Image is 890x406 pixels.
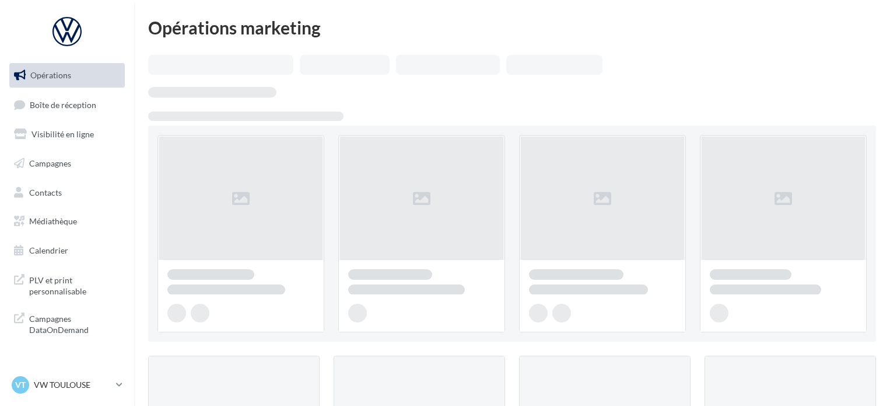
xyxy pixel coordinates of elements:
[7,92,127,117] a: Boîte de réception
[15,379,26,391] span: VT
[7,63,127,88] a: Opérations
[30,99,96,109] span: Boîte de réception
[148,19,876,36] div: Opérations marketing
[30,70,71,80] span: Opérations
[7,306,127,341] a: Campagnes DataOnDemand
[29,187,62,197] span: Contacts
[34,379,111,391] p: VW TOULOUSE
[29,245,68,255] span: Calendrier
[29,311,120,336] span: Campagnes DataOnDemand
[31,129,94,139] span: Visibilité en ligne
[9,374,125,396] a: VT VW TOULOUSE
[29,216,77,226] span: Médiathèque
[7,151,127,176] a: Campagnes
[29,158,71,168] span: Campagnes
[7,209,127,234] a: Médiathèque
[7,268,127,302] a: PLV et print personnalisable
[7,122,127,147] a: Visibilité en ligne
[29,272,120,297] span: PLV et print personnalisable
[7,238,127,263] a: Calendrier
[7,181,127,205] a: Contacts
